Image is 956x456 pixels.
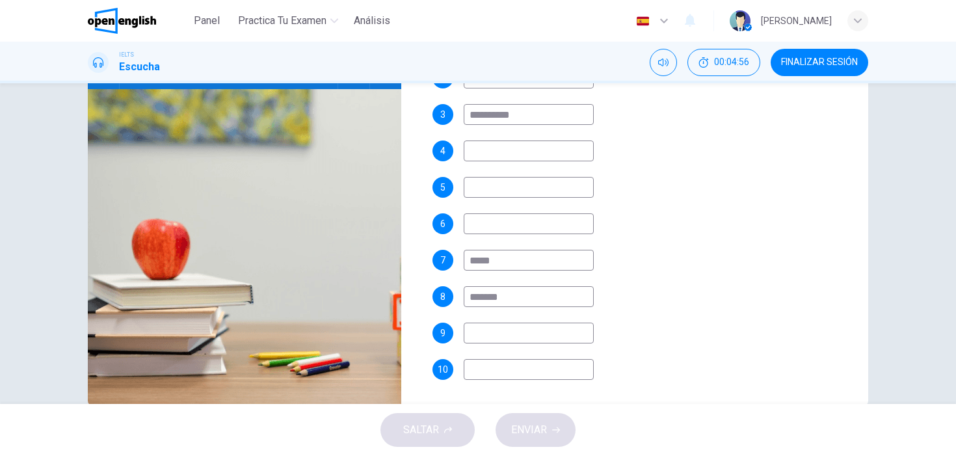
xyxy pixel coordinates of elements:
span: 3 [440,110,445,119]
h1: Escucha [119,59,160,75]
span: IELTS [119,50,134,59]
a: OpenEnglish logo [88,8,186,34]
span: 10 [438,365,448,374]
span: Análisis [354,13,390,29]
img: es [635,16,651,26]
span: Panel [194,13,220,29]
span: 6 [440,219,445,228]
span: 00:04:56 [714,57,749,68]
button: Panel [186,9,228,33]
button: 00:04:56 [687,49,760,76]
button: Análisis [349,9,395,33]
img: Profile picture [730,10,750,31]
span: 9 [440,329,445,338]
span: 7 [440,256,445,265]
img: OpenEnglish logo [88,8,156,34]
img: Upcoming Travel [88,89,401,406]
span: FINALIZAR SESIÓN [781,57,858,68]
div: [PERSON_NAME] [761,13,832,29]
span: 4 [440,146,445,155]
div: Ocultar [687,49,760,76]
span: Practica tu examen [238,13,326,29]
span: 8 [440,292,445,301]
span: 5 [440,183,445,192]
button: Practica tu examen [233,9,343,33]
button: FINALIZAR SESIÓN [771,49,868,76]
div: Silenciar [650,49,677,76]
